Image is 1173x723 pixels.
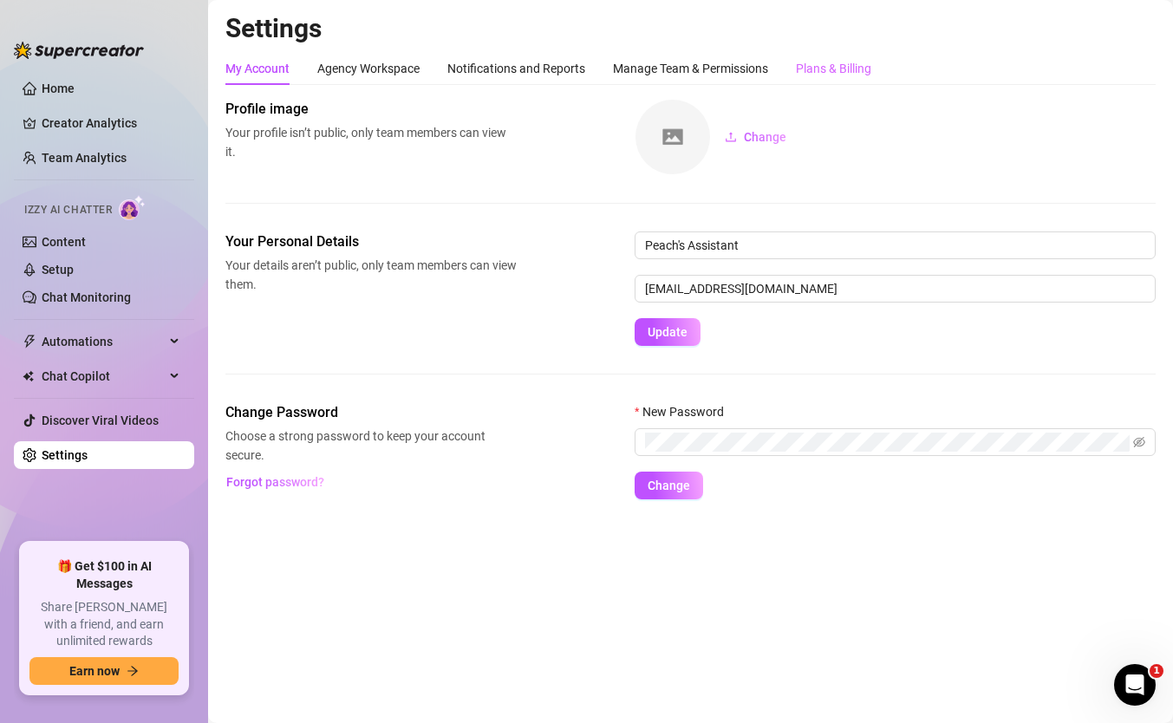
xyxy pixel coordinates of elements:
[645,433,1130,452] input: New Password
[42,151,127,165] a: Team Analytics
[635,318,701,346] button: Update
[226,475,324,489] span: Forgot password?
[225,12,1156,45] h2: Settings
[711,123,800,151] button: Change
[225,123,517,161] span: Your profile isn’t public, only team members can view it.
[613,59,768,78] div: Manage Team & Permissions
[225,468,324,496] button: Forgot password?
[648,325,688,339] span: Update
[635,100,710,174] img: square-placeholder.png
[127,665,139,677] span: arrow-right
[725,131,737,143] span: upload
[1150,664,1163,678] span: 1
[635,472,703,499] button: Change
[635,275,1156,303] input: Enter new email
[42,448,88,462] a: Settings
[42,290,131,304] a: Chat Monitoring
[648,479,690,492] span: Change
[744,130,786,144] span: Change
[42,362,165,390] span: Chat Copilot
[69,664,120,678] span: Earn now
[29,599,179,650] span: Share [PERSON_NAME] with a friend, and earn unlimited rewards
[42,235,86,249] a: Content
[635,231,1156,259] input: Enter name
[225,427,517,465] span: Choose a strong password to keep your account secure.
[29,558,179,592] span: 🎁 Get $100 in AI Messages
[796,59,871,78] div: Plans & Billing
[225,59,290,78] div: My Account
[225,99,517,120] span: Profile image
[317,59,420,78] div: Agency Workspace
[1114,664,1156,706] iframe: Intercom live chat
[225,402,517,423] span: Change Password
[225,231,517,252] span: Your Personal Details
[42,328,165,355] span: Automations
[29,657,179,685] button: Earn nowarrow-right
[14,42,144,59] img: logo-BBDzfeDw.svg
[225,256,517,294] span: Your details aren’t public, only team members can view them.
[42,263,74,277] a: Setup
[42,414,159,427] a: Discover Viral Videos
[1133,436,1145,448] span: eye-invisible
[23,335,36,348] span: thunderbolt
[42,81,75,95] a: Home
[24,202,112,218] span: Izzy AI Chatter
[635,402,735,421] label: New Password
[42,109,180,137] a: Creator Analytics
[119,195,146,220] img: AI Chatter
[447,59,585,78] div: Notifications and Reports
[23,370,34,382] img: Chat Copilot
